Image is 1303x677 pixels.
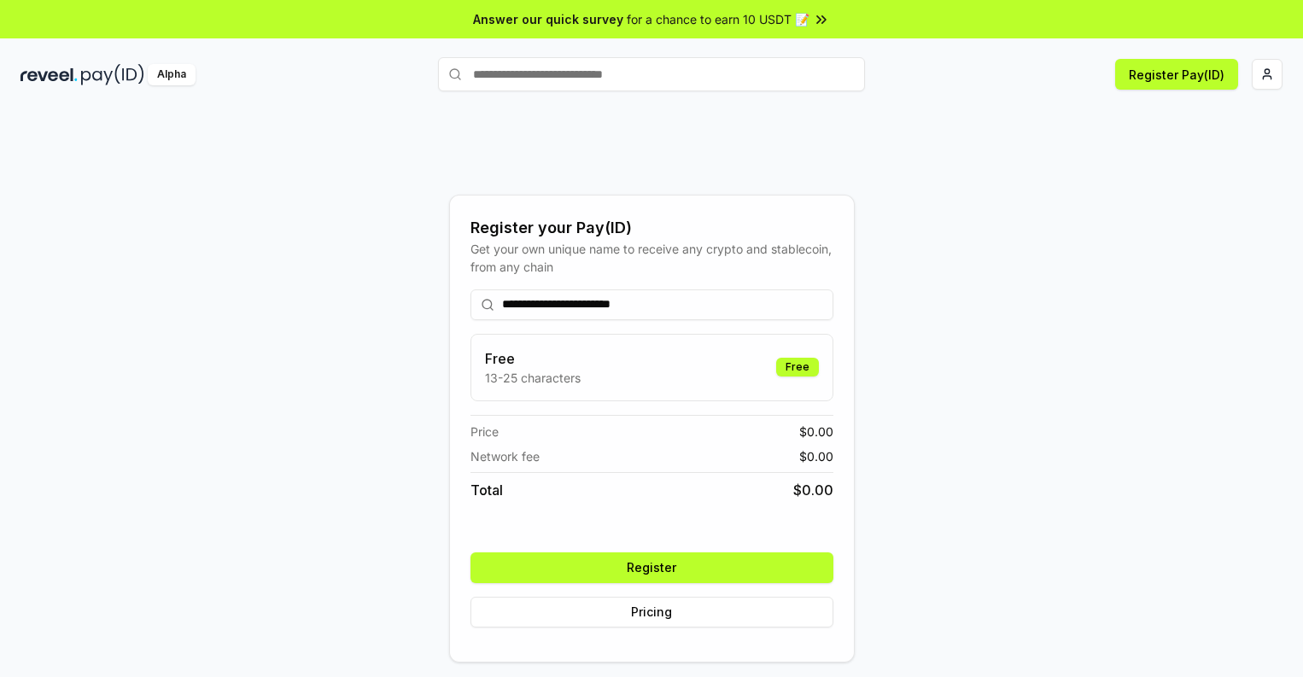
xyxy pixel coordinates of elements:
[799,423,833,441] span: $ 0.00
[470,597,833,627] button: Pricing
[470,423,499,441] span: Price
[470,216,833,240] div: Register your Pay(ID)
[148,64,196,85] div: Alpha
[1115,59,1238,90] button: Register Pay(ID)
[793,480,833,500] span: $ 0.00
[470,552,833,583] button: Register
[470,447,540,465] span: Network fee
[470,240,833,276] div: Get your own unique name to receive any crypto and stablecoin, from any chain
[473,10,623,28] span: Answer our quick survey
[485,369,581,387] p: 13-25 characters
[470,480,503,500] span: Total
[20,64,78,85] img: reveel_dark
[776,358,819,376] div: Free
[799,447,833,465] span: $ 0.00
[81,64,144,85] img: pay_id
[627,10,809,28] span: for a chance to earn 10 USDT 📝
[485,348,581,369] h3: Free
